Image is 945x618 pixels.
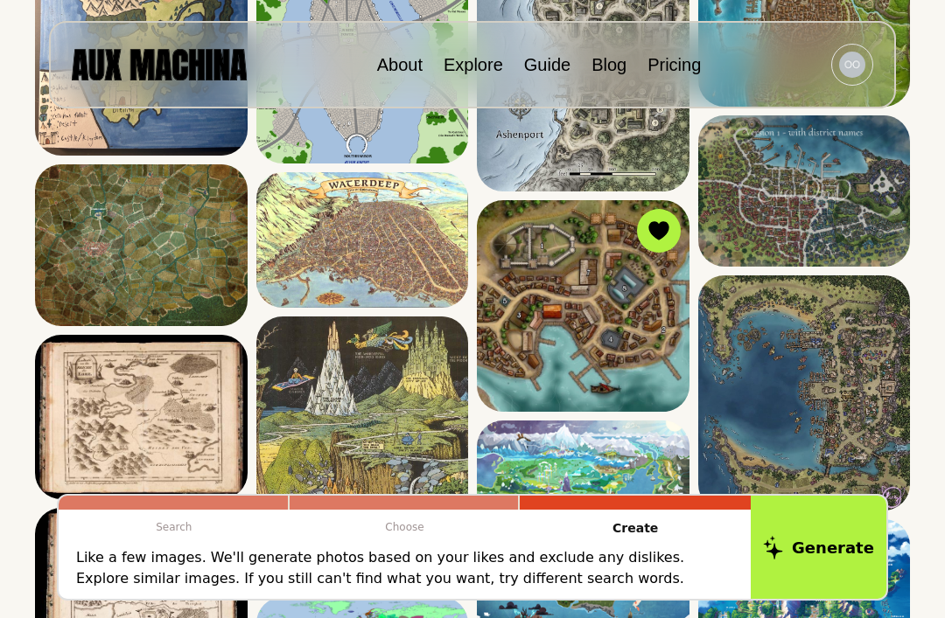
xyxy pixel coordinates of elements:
img: Search result [256,172,469,308]
img: Search result [35,335,248,499]
a: Pricing [647,55,701,74]
button: Generate [751,496,886,599]
p: Choose [290,510,521,545]
img: Search result [477,200,689,413]
a: Guide [524,55,570,74]
img: Search result [35,164,248,326]
img: Search result [698,275,911,511]
img: Search result [256,316,469,589]
img: AUX MACHINA [72,49,247,80]
a: About [377,55,423,74]
img: Search result [698,115,911,267]
img: Avatar [839,52,865,78]
a: Blog [591,55,626,74]
a: Explore [444,55,503,74]
p: Like a few images. We'll generate photos based on your likes and exclude any dislikes. Explore si... [76,547,733,589]
p: Search [59,510,290,545]
p: Create [520,510,751,547]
